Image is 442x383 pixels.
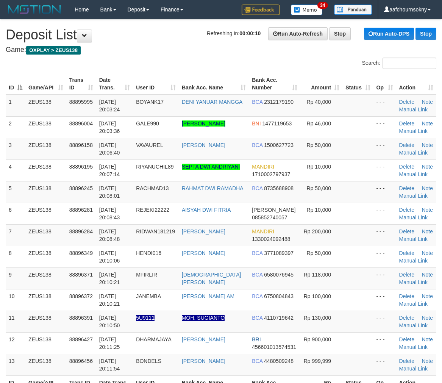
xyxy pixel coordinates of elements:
[69,99,93,105] span: 88895995
[182,99,243,105] a: DENI YANUAR MANGGA
[6,354,25,375] td: 13
[99,120,120,134] span: [DATE] 20:03:36
[25,289,66,311] td: ZEUS138
[69,336,93,342] span: 88896427
[399,228,414,234] a: Delete
[304,228,331,234] span: Rp 200,000
[25,116,66,138] td: ZEUS138
[252,272,262,278] span: BCA
[136,142,163,148] span: VAVAUREL
[399,214,428,220] a: Manual Link
[264,315,294,321] span: Copy 4110719642 to clipboard
[6,73,25,95] th: ID: activate to sort column descending
[300,73,342,95] th: Amount: activate to sort column ascending
[252,228,274,234] span: MANDIRI
[6,181,25,203] td: 5
[99,164,120,177] span: [DATE] 20:07:14
[69,358,93,364] span: 88896456
[182,207,231,213] a: AISYAH DWI FITRIA
[25,138,66,159] td: ZEUS138
[252,142,262,148] span: BCA
[252,344,296,350] span: Copy 456601013574531 to clipboard
[262,120,292,127] span: Copy 1477119653 to clipboard
[422,250,433,256] a: Note
[252,171,290,177] span: Copy 1710002797937 to clipboard
[182,358,225,364] a: [PERSON_NAME]
[179,73,249,95] th: Bank Acc. Name: activate to sort column ascending
[252,99,262,105] span: BCA
[291,5,323,15] img: Button%20Memo.svg
[25,332,66,354] td: ZEUS138
[399,128,428,134] a: Manual Link
[399,207,414,213] a: Delete
[422,272,433,278] a: Note
[99,315,120,328] span: [DATE] 20:10:50
[307,120,331,127] span: Rp 46,000
[252,293,262,299] span: BCA
[6,289,25,311] td: 10
[399,236,428,242] a: Manual Link
[422,185,433,191] a: Note
[307,142,331,148] span: Rp 50,000
[396,73,436,95] th: Action: activate to sort column ascending
[6,46,436,54] h4: Game:
[69,120,93,127] span: 88896004
[182,164,240,170] a: SEPTA DWI ANDRIYANI
[422,99,433,105] a: Note
[304,315,331,321] span: Rp 130,000
[69,207,93,213] span: 88896281
[69,142,93,148] span: 88896158
[182,293,234,299] a: [PERSON_NAME] AM
[399,301,428,307] a: Manual Link
[399,164,414,170] a: Delete
[96,73,133,95] th: Date Trans.: activate to sort column ascending
[99,336,120,350] span: [DATE] 20:11:25
[136,228,175,234] span: RIDWAN181219
[373,311,396,332] td: - - -
[6,246,25,267] td: 8
[136,358,161,364] span: BONDELS
[136,293,161,299] span: JANEMBA
[99,142,120,156] span: [DATE] 20:06:40
[399,99,414,105] a: Delete
[415,28,436,40] a: Stop
[373,289,396,311] td: - - -
[69,250,93,256] span: 88896349
[373,95,396,117] td: - - -
[25,267,66,289] td: ZEUS138
[6,159,25,181] td: 4
[362,58,436,69] label: Search:
[252,185,262,191] span: BCA
[373,246,396,267] td: - - -
[304,293,331,299] span: Rp 100,000
[99,99,120,113] span: [DATE] 20:03:24
[25,224,66,246] td: ZEUS138
[399,279,428,285] a: Manual Link
[182,185,244,191] a: RAHMAT DWI RAMADHA
[99,207,120,220] span: [DATE] 20:08:43
[422,228,433,234] a: Note
[307,250,331,256] span: Rp 50,000
[304,272,331,278] span: Rp 118,000
[399,193,428,199] a: Manual Link
[399,344,428,350] a: Manual Link
[264,99,294,105] span: Copy 2312179190 to clipboard
[136,207,169,213] span: REJEKI22222
[6,311,25,332] td: 11
[6,27,436,42] h1: Deposit List
[422,336,433,342] a: Note
[252,236,290,242] span: Copy 1330024092488 to clipboard
[373,159,396,181] td: - - -
[373,267,396,289] td: - - -
[66,73,96,95] th: Trans ID: activate to sort column ascending
[373,224,396,246] td: - - -
[69,164,93,170] span: 88896195
[252,120,261,127] span: BNI
[342,73,373,95] th: Status: activate to sort column ascending
[264,358,294,364] span: Copy 4480509248 to clipboard
[249,73,300,95] th: Bank Acc. Number: activate to sort column ascending
[252,207,295,213] span: [PERSON_NAME]
[399,171,428,177] a: Manual Link
[25,181,66,203] td: ZEUS138
[99,185,120,199] span: [DATE] 20:08:01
